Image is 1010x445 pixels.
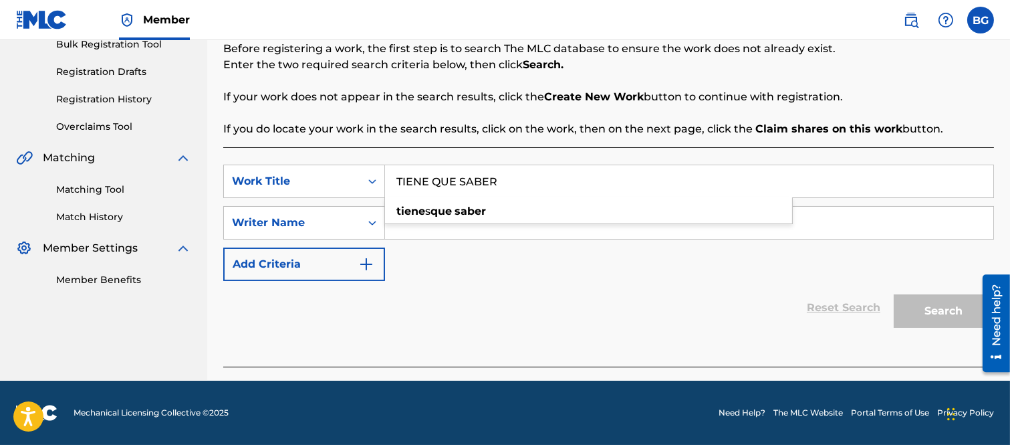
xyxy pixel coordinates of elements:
img: MLC Logo [16,10,68,29]
strong: que [430,205,452,217]
a: Bulk Registration Tool [56,37,191,52]
a: Public Search [898,7,924,33]
img: Top Rightsholder [119,12,135,28]
img: Member Settings [16,240,32,256]
img: help [938,12,954,28]
img: logo [16,405,57,421]
a: Matching Tool [56,183,191,197]
p: Enter the two required search criteria below, then click [223,57,994,73]
a: Portal Terms of Use [851,407,929,419]
div: Work Title [232,173,352,189]
p: Before registering a work, the first step is to search The MLC database to ensure the work does n... [223,41,994,57]
div: Writer Name [232,215,352,231]
a: The MLC Website [773,407,843,419]
a: Match History [56,210,191,224]
img: expand [175,150,191,166]
a: Registration History [56,92,191,106]
img: expand [175,240,191,256]
p: If you do locate your work in the search results, click on the work, then on the next page, click... [223,121,994,137]
div: Widget de chat [943,381,1010,445]
strong: Claim shares on this work [755,122,902,135]
strong: tiene [396,205,425,217]
form: Search Form [223,165,994,335]
span: Mechanical Licensing Collective © 2025 [74,407,229,419]
a: Overclaims Tool [56,120,191,134]
span: s [425,205,430,217]
img: search [903,12,919,28]
span: Member [143,12,190,27]
strong: Search. [523,58,563,71]
a: Registration Drafts [56,65,191,79]
a: Member Benefits [56,273,191,287]
a: Privacy Policy [937,407,994,419]
div: User Menu [967,7,994,33]
div: Help [932,7,959,33]
iframe: Resource Center [973,270,1010,377]
div: Arrastrar [947,394,955,434]
iframe: Chat Widget [943,381,1010,445]
span: Member Settings [43,240,138,256]
img: 9d2ae6d4665cec9f34b9.svg [358,256,374,272]
a: Need Help? [719,407,765,419]
button: Add Criteria [223,248,385,281]
img: Matching [16,150,33,166]
strong: saber [455,205,486,217]
strong: Create New Work [544,90,644,103]
span: Matching [43,150,95,166]
p: If your work does not appear in the search results, click the button to continue with registration. [223,89,994,105]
